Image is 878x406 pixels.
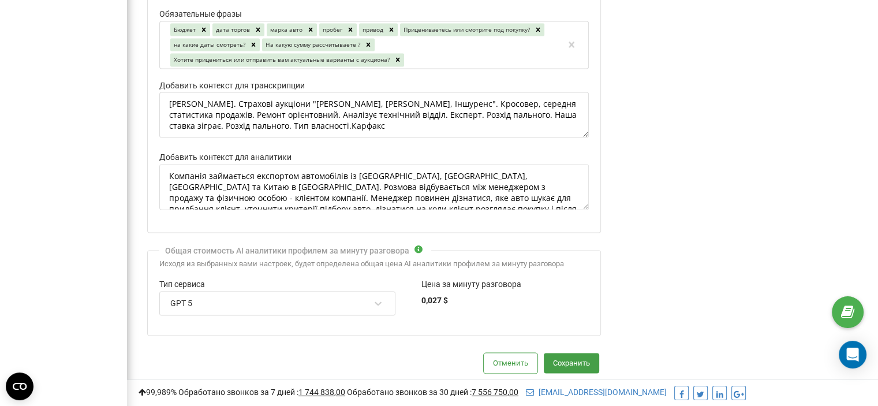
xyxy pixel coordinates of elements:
[170,23,197,36] div: Бюджет
[159,151,589,164] label: Добавить контекст для аналитики
[839,341,866,368] div: Open Intercom Messenger
[159,92,589,137] textarea: [PERSON_NAME]. Страхові аукціони "[PERSON_NAME], [PERSON_NAME], Іншуренс". Кросовер, середня стат...
[159,164,589,210] textarea: Компанія займається експортом автомобілів із [GEOGRAPHIC_DATA], [GEOGRAPHIC_DATA], [GEOGRAPHIC_DA...
[170,53,391,66] div: Хотите прицениться или отправить вам актуальные варианты с аукциона?
[159,8,589,21] label: Обязательные фразы
[421,296,521,306] div: 0,027 $
[159,278,395,291] label: Тип сервиса
[319,23,344,36] div: пробег
[159,80,589,92] label: Добавить контекст для транскрипции
[347,388,518,397] span: Обработано звонков за 30 дней :
[400,23,532,36] div: Прицениваетесь или смотрите под покупку?
[212,23,252,36] div: дата торгов
[159,259,589,269] div: Исходя из выбранных вами настроек, будет определена общая цена AI аналитики профилем за минуту ра...
[484,353,537,373] button: Отменить
[359,23,385,36] div: привод
[139,388,177,397] span: 99,989%
[165,245,409,256] div: Общая стоимость AI аналитики профилем за минуту разговора
[267,23,304,36] div: марка авто
[178,388,345,397] span: Обработано звонков за 7 дней :
[6,373,33,400] button: Open CMP widget
[170,298,192,308] div: GPT 5
[421,278,521,291] label: Цена за минуту разговора
[472,388,518,397] u: 7 556 750,00
[298,388,345,397] u: 1 744 838,00
[526,388,667,397] a: [EMAIL_ADDRESS][DOMAIN_NAME]
[262,38,362,51] div: На какую сумму рассчитываете ?
[170,38,247,51] div: на какие даты смотреть?
[544,353,599,373] button: Сохранить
